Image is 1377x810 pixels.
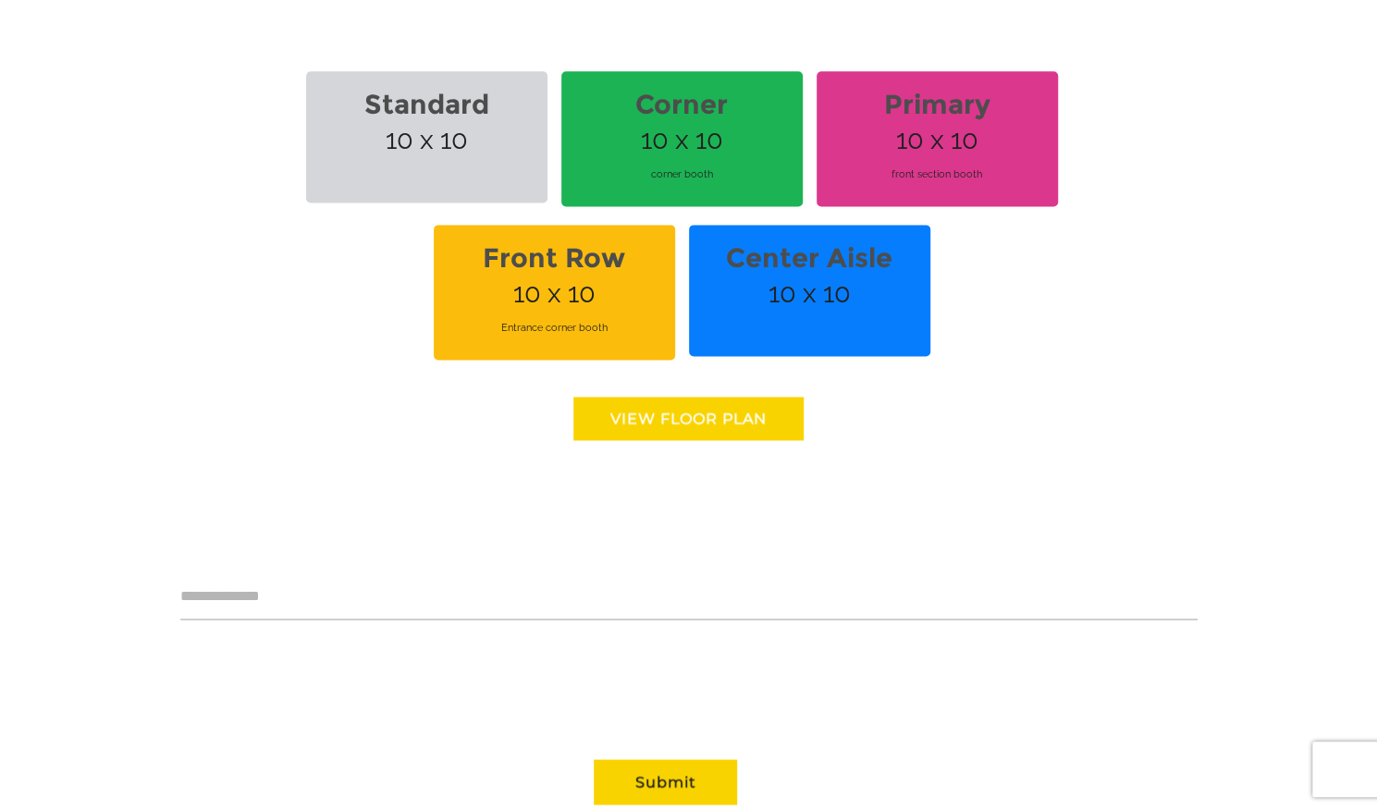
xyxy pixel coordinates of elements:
span: 10 x 10 [434,225,675,360]
div: Minimize live chat window [303,9,348,54]
textarea: Type your message and click 'Submit' [24,280,338,555]
span: 10 x 10 [561,71,803,206]
span: 10 x 10 [689,225,930,356]
input: Enter your last name [24,171,338,212]
span: front section booth [828,149,1047,200]
span: 10 x 10 [817,71,1058,206]
strong: Front Row [445,231,664,285]
strong: Corner [572,78,792,131]
div: Leave a message [96,104,311,128]
a: View floor Plan [573,397,804,440]
strong: Primary [828,78,1047,131]
button: Submit [594,759,737,804]
strong: Center Aisle [700,231,919,285]
span: corner booth [572,149,792,200]
em: Submit [271,570,336,595]
span: Entrance corner booth [445,302,664,353]
span: 10 x 10 [306,71,547,202]
input: Enter your email address [24,226,338,266]
strong: Standard [317,78,536,131]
